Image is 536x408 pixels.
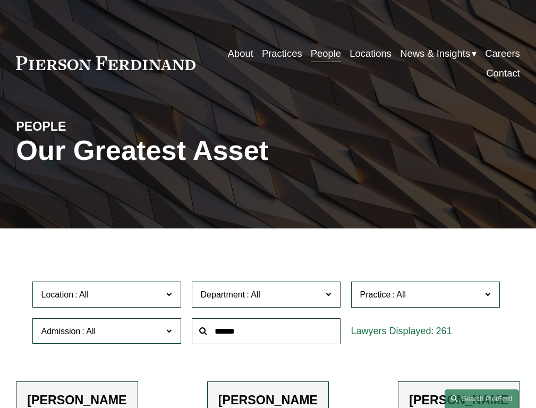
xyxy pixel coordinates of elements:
span: 261 [436,326,452,336]
a: Contact [486,63,520,83]
a: Search this site [445,389,519,408]
a: Careers [485,44,520,63]
span: Location [41,290,74,299]
span: Admission [41,327,81,336]
span: News & Insights [400,45,470,62]
a: People [311,44,341,63]
a: Locations [350,44,392,63]
a: Practices [262,44,302,63]
h4: PEOPLE [16,119,142,135]
a: folder dropdown [400,44,477,63]
h1: Our Greatest Asset [16,135,352,167]
a: About [228,44,253,63]
span: Practice [360,290,391,299]
span: Department [201,290,245,299]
